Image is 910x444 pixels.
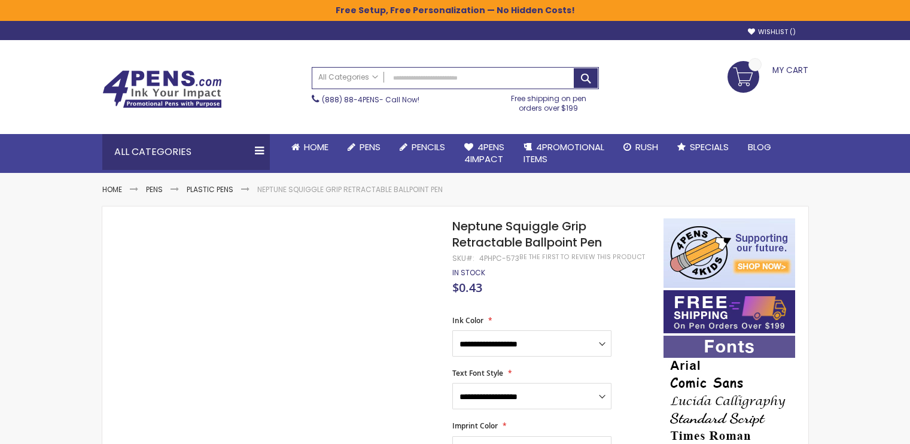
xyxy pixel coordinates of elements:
[452,268,485,278] div: Availability
[304,141,328,153] span: Home
[312,68,384,87] a: All Categories
[455,134,514,173] a: 4Pens4impact
[748,28,796,37] a: Wishlist
[479,254,519,263] div: 4PHPC-573
[282,134,338,160] a: Home
[452,368,503,378] span: Text Font Style
[614,134,668,160] a: Rush
[102,134,270,170] div: All Categories
[690,141,729,153] span: Specials
[748,141,771,153] span: Blog
[664,290,795,333] img: Free shipping on orders over $199
[146,184,163,194] a: Pens
[452,279,482,296] span: $0.43
[452,218,602,251] span: Neptune Squiggle Grip Retractable Ballpoint Pen
[318,72,378,82] span: All Categories
[360,141,381,153] span: Pens
[338,134,390,160] a: Pens
[322,95,379,105] a: (888) 88-4PENS
[524,141,604,165] span: 4PROMOTIONAL ITEMS
[390,134,455,160] a: Pencils
[519,253,645,261] a: Be the first to review this product
[257,185,443,194] li: Neptune Squiggle Grip Retractable Ballpoint Pen
[514,134,614,173] a: 4PROMOTIONALITEMS
[102,184,122,194] a: Home
[635,141,658,153] span: Rush
[452,315,483,326] span: Ink Color
[412,141,445,153] span: Pencils
[452,421,498,431] span: Imprint Color
[452,267,485,278] span: In stock
[498,89,599,113] div: Free shipping on pen orders over $199
[102,70,222,108] img: 4Pens Custom Pens and Promotional Products
[452,253,474,263] strong: SKU
[664,218,795,288] img: 4pens 4 kids
[464,141,504,165] span: 4Pens 4impact
[187,184,233,194] a: Plastic Pens
[668,134,738,160] a: Specials
[738,134,781,160] a: Blog
[322,95,419,105] span: - Call Now!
